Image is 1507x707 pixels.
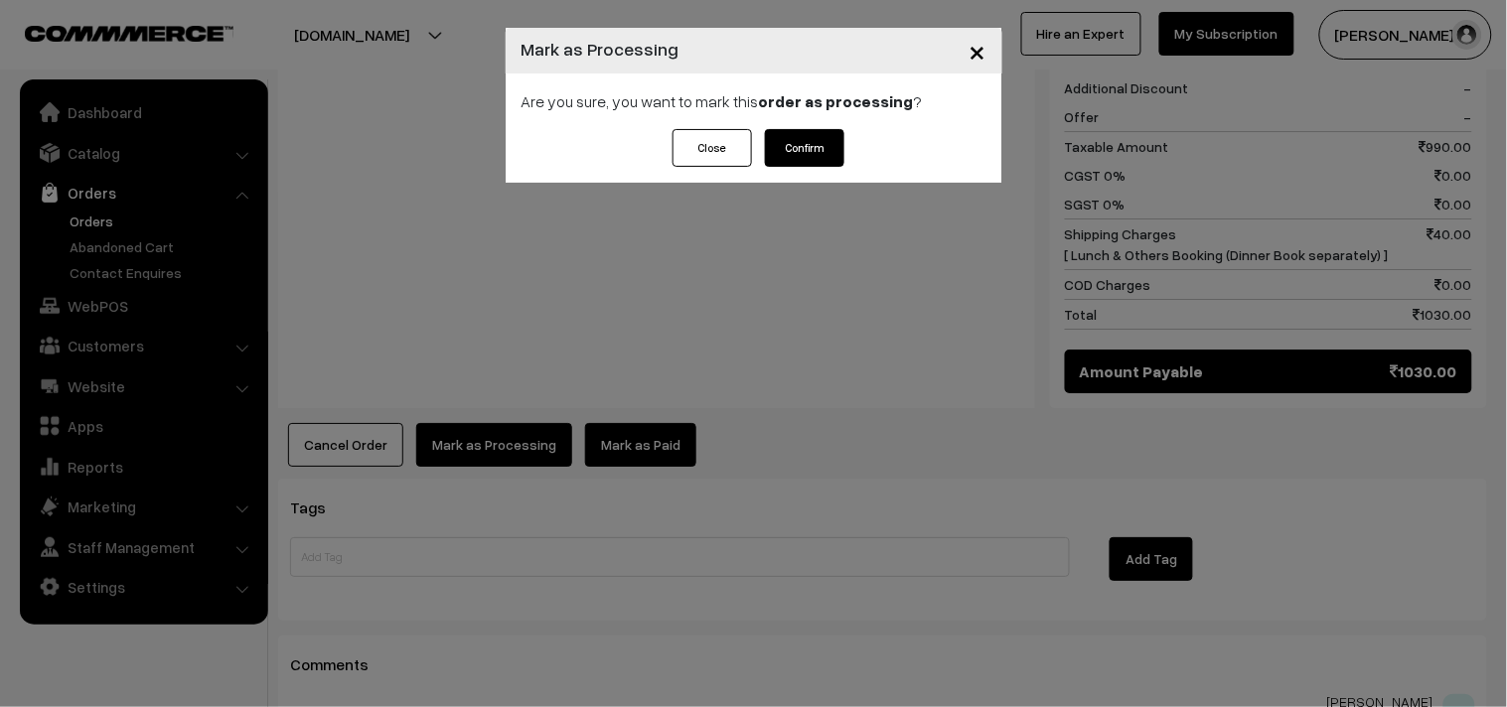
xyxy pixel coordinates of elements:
[759,91,914,111] strong: order as processing
[522,36,679,63] h4: Mark as Processing
[673,129,752,167] button: Close
[506,73,1002,129] div: Are you sure, you want to mark this ?
[765,129,844,167] button: Confirm
[970,32,986,69] span: ×
[954,20,1002,81] button: Close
